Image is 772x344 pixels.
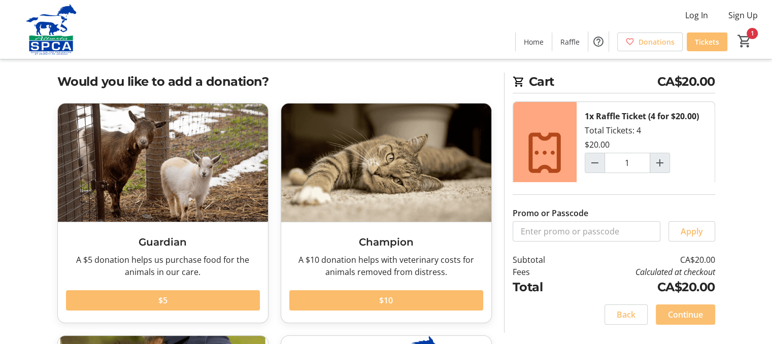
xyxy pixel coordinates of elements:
button: Remove [585,175,641,195]
span: Back [617,308,635,321]
span: Remove [597,179,628,191]
span: Log In [685,9,708,21]
button: Log In [677,7,716,23]
img: Alberta SPCA's Logo [6,4,96,55]
button: Apply [668,221,715,242]
span: Home [524,37,544,47]
span: CA$20.00 [657,73,715,91]
a: Raffle [552,32,588,51]
span: Apply [681,225,703,237]
td: Total [513,278,572,296]
span: Continue [668,308,703,321]
input: Raffle Ticket (4 for $20.00) Quantity [605,153,650,173]
td: Calculated at checkout [571,266,715,278]
div: A $5 donation helps us purchase food for the animals in our care. [66,254,260,278]
div: $20.00 [585,139,610,151]
button: Sign Up [720,7,766,23]
h2: Cart [513,73,715,93]
span: Tickets [695,37,719,47]
button: Cart [735,32,754,50]
button: Decrement by one [585,153,605,173]
a: Home [516,32,552,51]
span: Donations [639,37,675,47]
td: Subtotal [513,254,572,266]
img: Champion [281,104,491,222]
h2: Would you like to add a donation? [57,73,492,91]
td: CA$20.00 [571,278,715,296]
td: CA$20.00 [571,254,715,266]
h3: Champion [289,234,483,250]
button: $5 [66,290,260,311]
h3: Guardian [66,234,260,250]
td: Fees [513,266,572,278]
a: Donations [617,32,683,51]
button: $10 [289,290,483,311]
button: Back [605,304,648,325]
img: Guardian [58,104,268,222]
button: Increment by one [650,153,669,173]
span: $10 [379,294,393,306]
label: Promo or Passcode [513,207,588,219]
input: Enter promo or passcode [513,221,660,242]
div: Total Tickets: 4 [577,102,715,203]
span: $5 [158,294,167,306]
div: A $10 donation helps with veterinary costs for animals removed from distress. [289,254,483,278]
span: Raffle [560,37,580,47]
button: Help [588,31,609,52]
div: 1x Raffle Ticket (4 for $20.00) [585,110,699,122]
a: Tickets [687,32,727,51]
button: Continue [656,304,715,325]
span: Sign Up [728,9,758,21]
